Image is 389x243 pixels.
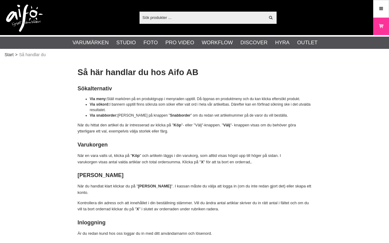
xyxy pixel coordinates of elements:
span: Så handlar du [19,52,46,58]
a: Discover [240,39,267,47]
strong: Via sökord: [90,102,110,107]
p: Är du redan kund hos oss loggar du in med ditt användarnamn och lösenord. [78,230,312,237]
h1: Så här handlar du hos Aifo AB [78,67,312,78]
strong: Varukorgen [78,142,108,148]
a: Workflow [202,39,233,47]
li: [PERSON_NAME] på knappen " " om du redan vet artikelnummer på de varor du vill beställa. [90,113,312,118]
a: Foto [143,39,158,47]
li: Ställ markören på en produktgrupp i menyraden upptill. Då öppnas en produktmeny och du kan klicka... [90,96,312,102]
span: > [15,52,18,58]
strong: Välj [223,123,230,127]
li: I bannern upptill finns sökruta som söker efter valt ord i hela vår artikelbas. Därefter kan en f... [90,102,312,113]
strong: [PERSON_NAME] [138,184,171,188]
a: Pro Video [165,39,194,47]
strong: Köp [174,123,181,127]
strong: Köp [132,153,140,158]
p: Kontrollera din adress och att innehållet i din beställning stämmer. Vill du ändra antal artiklar... [78,200,312,213]
strong: Via meny: [90,97,107,101]
strong: X [136,207,139,211]
a: Outlet [297,39,317,47]
a: Start [5,52,14,58]
p: När en vara valts ut, klicka på " " och artikeln läggs i din varukorg, som alltid visas högst upp... [78,153,312,165]
img: logo.png [6,5,43,32]
strong: X [201,160,203,164]
a: Studio [116,39,136,47]
a: Hyra [275,39,289,47]
a: Varumärken [72,39,109,47]
strong: Via snabborder: [90,113,118,118]
strong: Snabborder [170,113,190,118]
strong: [PERSON_NAME] [78,172,124,178]
p: När du handlat klart klickar du på " ". I kassan måste du välja att logga in (om du inte redan gj... [78,183,312,196]
strong: Inloggning [78,219,106,226]
strong: Sökalternativ [78,85,112,92]
input: Sök produkter ... [140,13,265,22]
p: När du hittat den artikel du är intresserad av klicka på " "- eller "Välj"-knappen. " "- knappen ... [78,122,312,135]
